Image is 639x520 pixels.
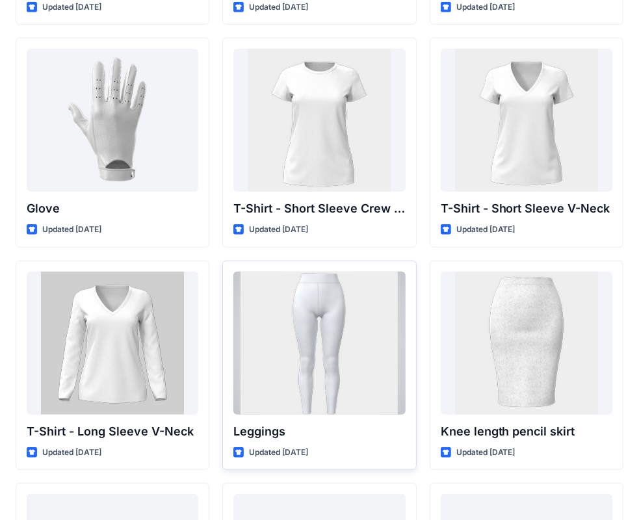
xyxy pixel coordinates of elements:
p: Updated [DATE] [42,446,101,460]
p: Updated [DATE] [249,223,308,237]
p: Updated [DATE] [456,1,515,14]
p: Updated [DATE] [456,223,515,237]
p: T-Shirt - Short Sleeve Crew Neck [233,200,405,218]
p: Updated [DATE] [42,223,101,237]
p: Updated [DATE] [456,446,515,460]
p: Knee length pencil skirt [441,422,612,441]
p: Updated [DATE] [249,1,308,14]
p: T-Shirt - Short Sleeve V-Neck [441,200,612,218]
p: Glove [27,200,198,218]
p: Updated [DATE] [42,1,101,14]
a: T-Shirt - Long Sleeve V-Neck [27,272,198,415]
a: Glove [27,49,198,192]
a: Leggings [233,272,405,415]
a: Knee length pencil skirt [441,272,612,415]
p: Leggings [233,422,405,441]
p: T-Shirt - Long Sleeve V-Neck [27,422,198,441]
p: Updated [DATE] [249,446,308,460]
a: T-Shirt - Short Sleeve Crew Neck [233,49,405,192]
a: T-Shirt - Short Sleeve V-Neck [441,49,612,192]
